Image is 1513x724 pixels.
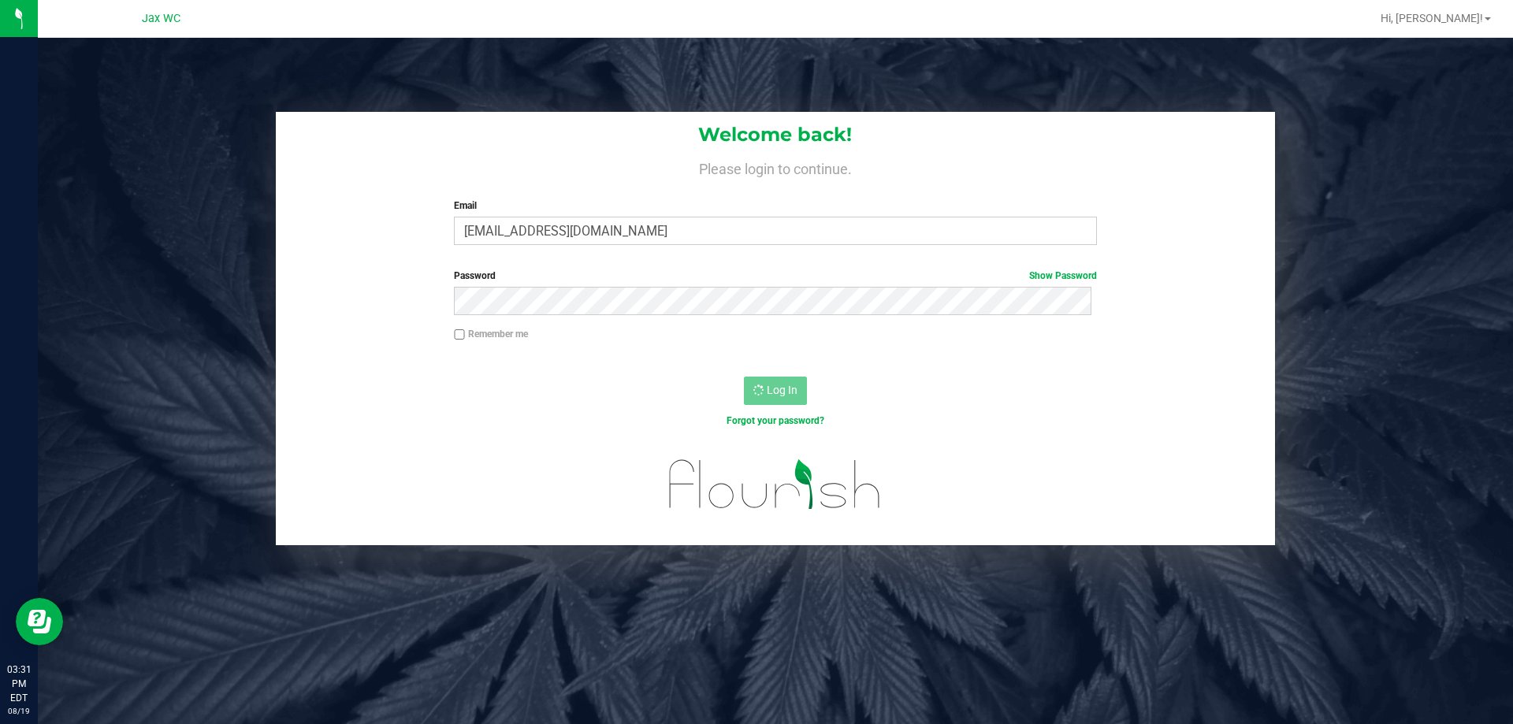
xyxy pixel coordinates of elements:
label: Email [454,199,1096,213]
label: Remember me [454,327,528,341]
button: Log In [744,377,807,405]
p: 03:31 PM EDT [7,663,31,705]
p: 08/19 [7,705,31,717]
span: Password [454,270,496,281]
span: Jax WC [142,12,180,25]
a: Forgot your password? [727,415,824,426]
img: flourish_logo.svg [650,444,900,525]
span: Hi, [PERSON_NAME]! [1381,12,1483,24]
a: Show Password [1029,270,1097,281]
h4: Please login to continue. [276,158,1275,176]
span: Log In [767,384,797,396]
input: Remember me [454,329,465,340]
iframe: Resource center [16,598,63,645]
h1: Welcome back! [276,124,1275,145]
